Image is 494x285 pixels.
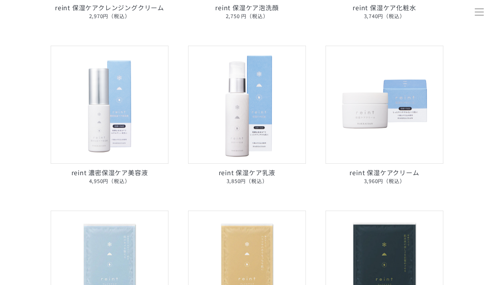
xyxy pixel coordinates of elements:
[51,12,168,20] span: 2,970円（税込）
[51,177,168,185] span: 4,950円（税込）
[188,168,306,185] p: reint 保湿ケア乳液
[326,168,443,185] p: reint 保湿ケアクリーム
[188,12,306,20] span: 2,750 円（税込）
[51,46,168,164] img: reint 濃密保湿ケア美容液
[51,3,168,20] p: reint 保湿ケアクレンジングクリーム
[188,3,306,20] p: reint 保湿ケア泡洗顔
[188,46,306,164] img: reint 保湿ケア乳液
[51,46,168,185] a: reint 濃密保湿ケア美容液 reint 濃密保湿ケア美容液4,950円（税込）
[326,177,443,185] span: 3,960円（税込）
[326,46,443,185] a: reint 保湿ケアクリーム reint 保湿ケアクリーム3,960円（税込）
[326,46,443,164] img: reint 保湿ケアクリーム
[188,46,306,185] a: reint 保湿ケア乳液 reint 保湿ケア乳液3,850円（税込）
[51,168,168,185] p: reint 濃密保湿ケア美容液
[188,177,306,185] span: 3,850円（税込）
[326,3,443,20] p: reint 保湿ケア化粧水
[326,12,443,20] span: 3,740円（税込）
